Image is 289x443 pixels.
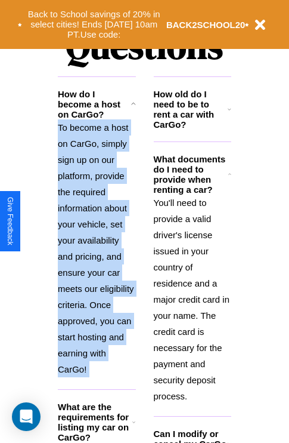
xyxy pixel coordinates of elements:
div: Open Intercom Messenger [12,402,41,431]
b: BACK2SCHOOL20 [166,20,246,30]
h3: How do I become a host on CarGo? [58,89,131,119]
h3: How old do I need to be to rent a car with CarGo? [154,89,228,130]
button: Back to School savings of 20% in select cities! Ends [DATE] 10am PT.Use code: [22,6,166,43]
h3: What are the requirements for listing my car on CarGo? [58,402,132,442]
p: You'll need to provide a valid driver's license issued in your country of residence and a major c... [154,195,232,404]
h3: What documents do I need to provide when renting a car? [154,154,229,195]
p: To become a host on CarGo, simply sign up on our platform, provide the required information about... [58,119,136,377]
div: Give Feedback [6,197,14,245]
